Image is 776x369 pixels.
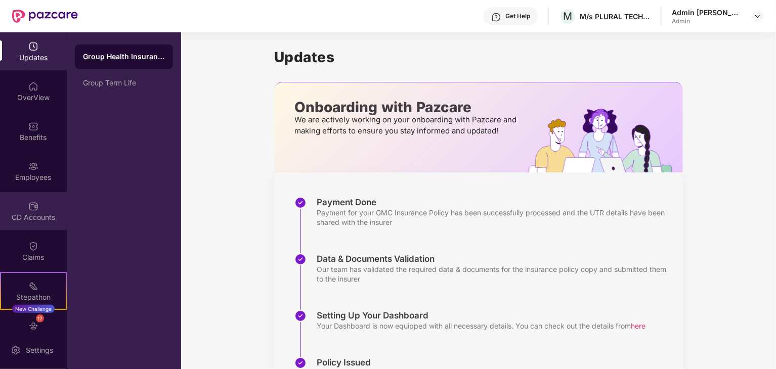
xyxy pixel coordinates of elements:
[580,12,651,21] div: M/s PLURAL TECHNOLOGY PRIVATE LIMITED
[317,264,673,284] div: Our team has validated the required data & documents for the insurance policy copy and submitted ...
[672,17,743,25] div: Admin
[28,121,38,131] img: svg+xml;base64,PHN2ZyBpZD0iQmVuZWZpdHMiIHhtbG5zPSJodHRwOi8vd3d3LnczLm9yZy8yMDAwL3N2ZyIgd2lkdGg9Ij...
[23,345,56,355] div: Settings
[36,314,44,322] div: 17
[83,52,165,62] div: Group Health Insurance
[317,357,673,368] div: Policy Issued
[317,310,645,321] div: Setting Up Your Dashboard
[754,12,762,20] img: svg+xml;base64,PHN2ZyBpZD0iRHJvcGRvd24tMzJ4MzIiIHhtbG5zPSJodHRwOi8vd3d3LnczLm9yZy8yMDAwL3N2ZyIgd2...
[12,10,78,23] img: New Pazcare Logo
[28,161,38,171] img: svg+xml;base64,PHN2ZyBpZD0iRW1wbG95ZWVzIiB4bWxucz0iaHR0cDovL3d3dy53My5vcmcvMjAwMC9zdmciIHdpZHRoPS...
[83,79,165,87] div: Group Term Life
[294,103,520,112] p: Onboarding with Pazcare
[28,81,38,91] img: svg+xml;base64,PHN2ZyBpZD0iSG9tZSIgeG1sbnM9Imh0dHA6Ly93d3cudzMub3JnLzIwMDAvc3ZnIiB3aWR0aD0iMjAiIG...
[28,41,38,52] img: svg+xml;base64,PHN2ZyBpZD0iVXBkYXRlZCIgeG1sbnM9Imh0dHA6Ly93d3cudzMub3JnLzIwMDAvc3ZnIiB3aWR0aD0iMj...
[28,281,38,291] img: svg+xml;base64,PHN2ZyB4bWxucz0iaHR0cDovL3d3dy53My5vcmcvMjAwMC9zdmciIHdpZHRoPSIyMSIgaGVpZ2h0PSIyMC...
[28,321,38,331] img: svg+xml;base64,PHN2ZyBpZD0iRW5kb3JzZW1lbnRzIiB4bWxucz0iaHR0cDovL3d3dy53My5vcmcvMjAwMC9zdmciIHdpZH...
[294,253,307,265] img: svg+xml;base64,PHN2ZyBpZD0iU3RlcC1Eb25lLTMyeDMyIiB4bWxucz0iaHR0cDovL3d3dy53My5vcmcvMjAwMC9zdmciIH...
[631,321,645,330] span: here
[28,201,38,211] img: svg+xml;base64,PHN2ZyBpZD0iQ0RfQWNjb3VudHMiIGRhdGEtbmFtZT0iQ0QgQWNjb3VudHMiIHhtbG5zPSJodHRwOi8vd3...
[505,12,530,20] div: Get Help
[529,109,683,172] img: hrOnboarding
[317,321,645,331] div: Your Dashboard is now equipped with all necessary details. You can check out the details from
[28,241,38,251] img: svg+xml;base64,PHN2ZyBpZD0iQ2xhaW0iIHhtbG5zPSJodHRwOi8vd3d3LnczLm9yZy8yMDAwL3N2ZyIgd2lkdGg9IjIwIi...
[274,49,683,66] h1: Updates
[294,357,307,369] img: svg+xml;base64,PHN2ZyBpZD0iU3RlcC1Eb25lLTMyeDMyIiB4bWxucz0iaHR0cDovL3d3dy53My5vcmcvMjAwMC9zdmciIH...
[317,253,673,264] div: Data & Documents Validation
[491,12,501,22] img: svg+xml;base64,PHN2ZyBpZD0iSGVscC0zMngzMiIgeG1sbnM9Imh0dHA6Ly93d3cudzMub3JnLzIwMDAvc3ZnIiB3aWR0aD...
[1,292,66,302] div: Stepathon
[12,305,55,313] div: New Challenge
[317,208,673,227] div: Payment for your GMC Insurance Policy has been successfully processed and the UTR details have be...
[317,197,673,208] div: Payment Done
[672,8,743,17] div: Admin [PERSON_NAME]
[294,197,307,209] img: svg+xml;base64,PHN2ZyBpZD0iU3RlcC1Eb25lLTMyeDMyIiB4bWxucz0iaHR0cDovL3d3dy53My5vcmcvMjAwMC9zdmciIH...
[11,345,21,355] img: svg+xml;base64,PHN2ZyBpZD0iU2V0dGluZy0yMHgyMCIgeG1sbnM9Imh0dHA6Ly93d3cudzMub3JnLzIwMDAvc3ZnIiB3aW...
[564,10,573,22] span: M
[294,114,520,136] p: We are actively working on your onboarding with Pazcare and making efforts to ensure you stay inf...
[294,310,307,322] img: svg+xml;base64,PHN2ZyBpZD0iU3RlcC1Eb25lLTMyeDMyIiB4bWxucz0iaHR0cDovL3d3dy53My5vcmcvMjAwMC9zdmciIH...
